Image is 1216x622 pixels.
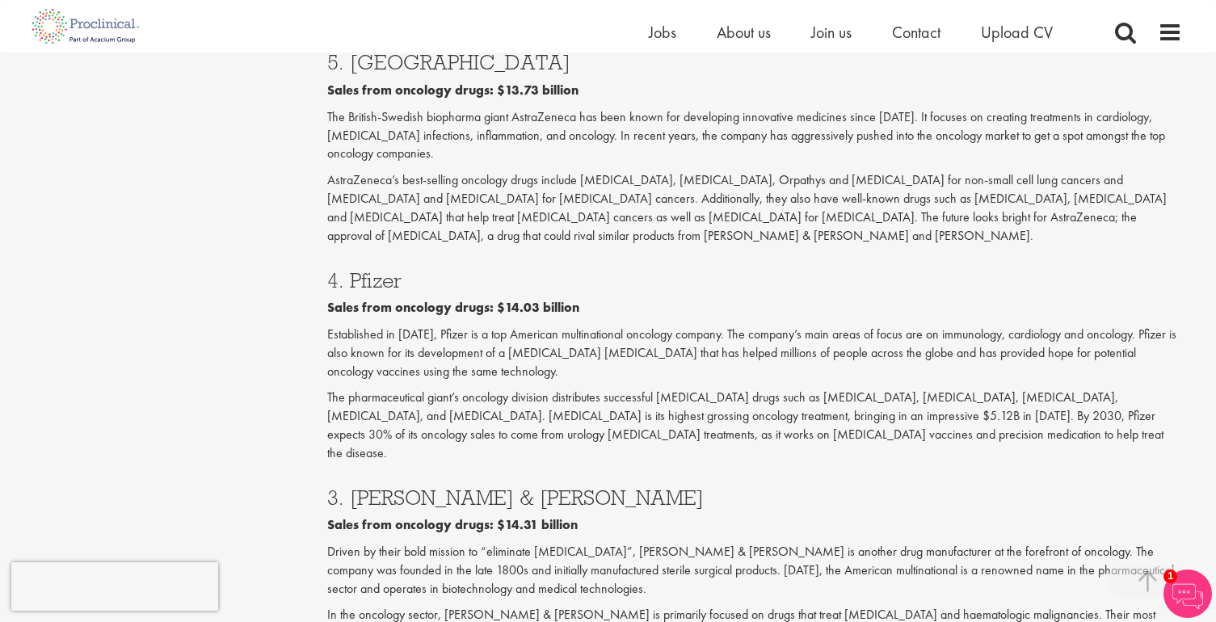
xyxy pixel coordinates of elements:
[327,389,1182,462] p: The pharmaceutical giant’s oncology division distributes successful [MEDICAL_DATA] drugs such as ...
[649,22,676,43] a: Jobs
[327,171,1182,245] p: AstraZeneca’s best-selling oncology drugs include [MEDICAL_DATA], [MEDICAL_DATA], Orpathys and [M...
[327,487,1182,508] h3: 3. [PERSON_NAME] & [PERSON_NAME]
[892,22,940,43] a: Contact
[327,326,1182,381] p: Established in [DATE], Pfizer is a top American multinational oncology company. The company’s mai...
[327,52,1182,73] h3: 5. [GEOGRAPHIC_DATA]
[327,108,1182,164] p: The British-Swedish biopharma giant AstraZeneca has been known for developing innovative medicine...
[327,543,1182,599] p: Driven by their bold mission to “eliminate [MEDICAL_DATA]”, [PERSON_NAME] & [PERSON_NAME] is anot...
[811,22,852,43] a: Join us
[327,516,578,533] b: Sales from oncology drugs: $14.31 billion
[981,22,1053,43] a: Upload CV
[327,299,579,316] b: Sales from oncology drugs: $14.03 billion
[717,22,771,43] a: About us
[11,562,218,611] iframe: reCAPTCHA
[327,270,1182,291] h3: 4. Pfizer
[327,82,579,99] b: Sales from oncology drugs: $13.73 billion
[1163,569,1212,618] img: Chatbot
[1163,569,1177,583] span: 1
